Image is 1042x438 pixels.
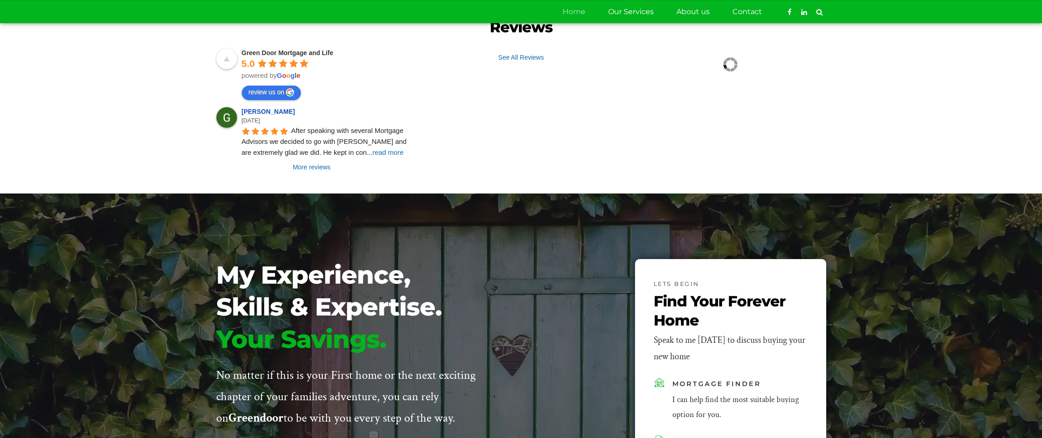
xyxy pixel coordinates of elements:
div: powered by [242,71,407,80]
a: Reviews and Ratings for Financial adviser David Spoor, Newcastle-upon-Tyne [723,64,737,73]
a: More reviews [216,163,407,172]
span: My Experience, Skills & Expertise. [216,259,512,355]
span: LETS BEGIN [654,279,699,290]
a: See All Reviews [426,53,617,62]
div: [DATE] [242,116,407,125]
div: Speak to me [DATE] to discuss buying your new home [654,332,808,365]
a: [PERSON_NAME] [242,108,298,115]
span: o [286,71,290,79]
span: e [296,71,300,79]
a: About us [676,0,710,23]
a: Contact [732,0,762,23]
span: G [277,71,282,79]
span: Reviews [490,18,553,37]
span: o [282,71,286,79]
span: Mortgage Finder [672,378,761,390]
img: Reviews and Ratings for Financial adviser David Spoor, Newcastle-upon-Tyne [723,48,737,71]
span: After speaking with several Mortgage Advisors we decided to go with [PERSON_NAME] and are extreme... [242,127,409,156]
a: Our Services [608,0,654,23]
span: read more [372,148,403,156]
span: ... [367,148,373,156]
span: 5.0 [242,58,255,69]
span: Find Your Forever Home [654,292,808,330]
div: I can help find the most suitable buying option for you. [672,392,808,422]
span: g [290,71,295,79]
b: Your Savings. [216,323,386,355]
span: l [295,71,296,79]
a: Green Door Mortgage and Life [242,49,333,56]
a: Home [563,0,585,23]
strong: Greendoor [229,410,284,426]
a: review us on [242,86,301,100]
